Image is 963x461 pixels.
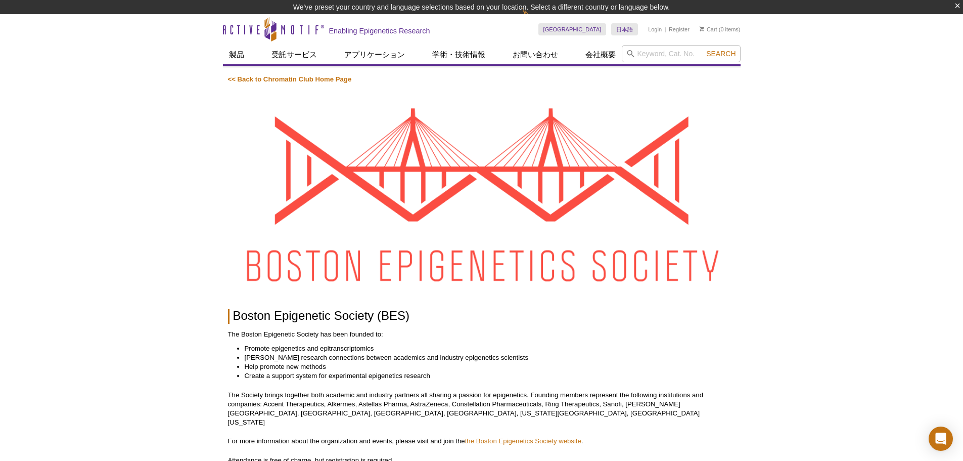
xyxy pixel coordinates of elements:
[228,437,736,446] p: For more information about the organization and events, please visit and join the .
[700,26,717,33] a: Cart
[700,23,741,35] li: (0 items)
[223,45,250,64] a: 製品
[228,309,736,324] h1: Boston Epigenetic Society (BES)
[706,50,736,58] span: Search
[228,75,352,83] a: << Back to Chromatin Club Home Page
[228,391,736,427] p: The Society brings together both academic and industry partners all sharing a passion for epigene...
[611,23,638,35] a: 日本語
[338,45,411,64] a: アプリケーション
[700,26,704,31] img: Your Cart
[245,362,725,371] li: Help promote new methods
[622,45,741,62] input: Keyword, Cat. No.
[228,94,736,297] img: Boston Epigenetic Society Seminar Series
[426,45,491,64] a: 学術・技術情報
[929,427,953,451] div: Open Intercom Messenger
[465,437,581,445] a: the Boston Epigenetics Society website
[329,26,430,35] h2: Enabling Epigenetics Research
[665,23,666,35] li: |
[245,353,725,362] li: [PERSON_NAME] research connections between academics and industry epigenetics scientists
[245,371,725,381] li: Create a support system for experimental epigenetics research
[648,26,662,33] a: Login
[579,45,622,64] a: 会社概要
[507,45,564,64] a: お問い合わせ
[228,330,736,339] p: The Boston Epigenetic Society has been founded to:
[522,8,549,31] img: Change Here
[669,26,690,33] a: Register
[703,49,739,58] button: Search
[265,45,323,64] a: 受託サービス
[245,344,725,353] li: Promote epigenetics and epitranscriptomics
[538,23,607,35] a: [GEOGRAPHIC_DATA]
